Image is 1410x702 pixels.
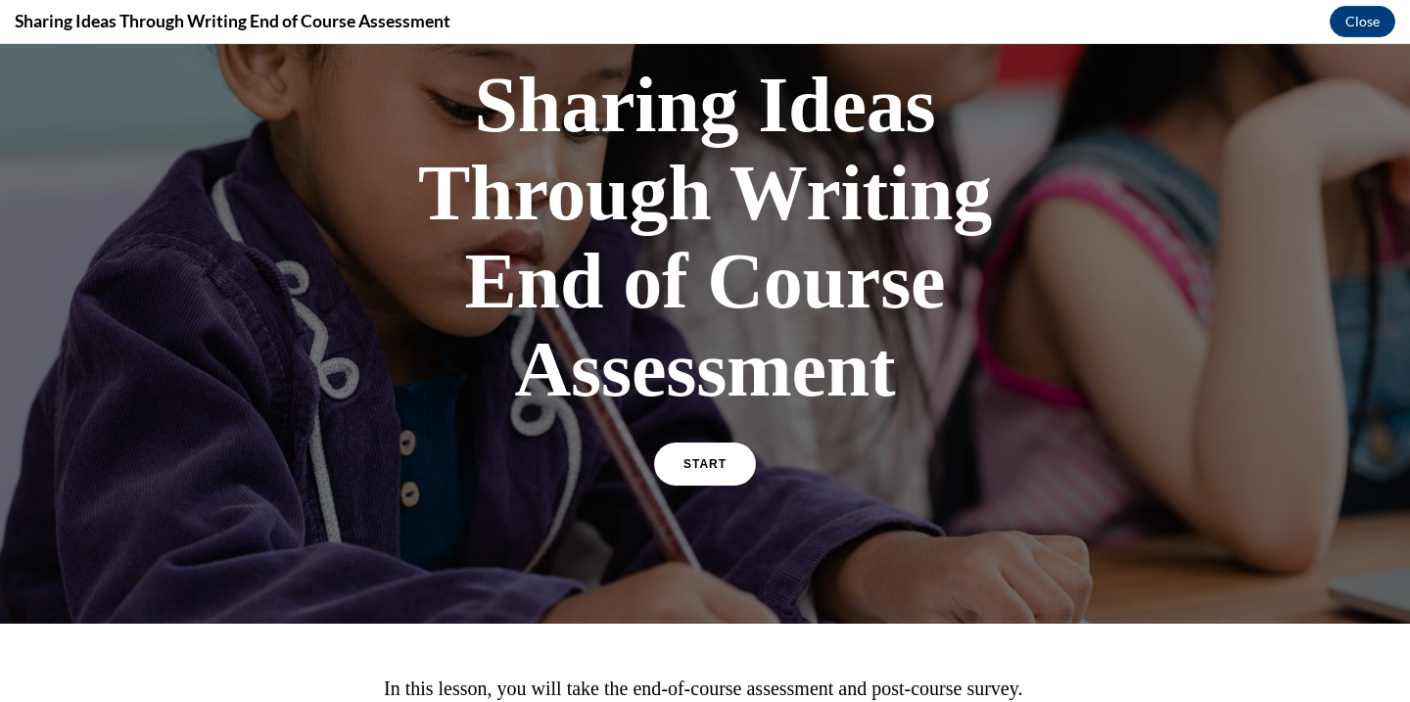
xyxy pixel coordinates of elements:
h4: Sharing Ideas Through Writing End of Course Assessment [15,9,450,33]
button: Close [1330,6,1395,37]
h1: Sharing Ideas Through Writing End of Course Assessment [362,17,1048,369]
a: START [654,398,756,442]
span: START [683,413,727,427]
